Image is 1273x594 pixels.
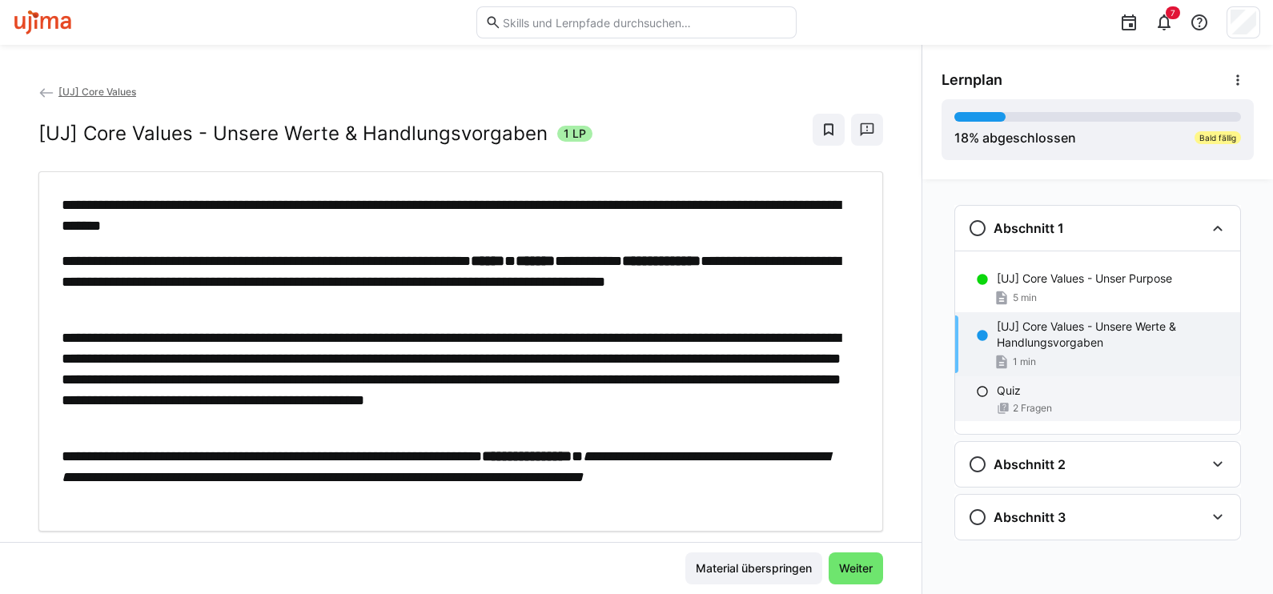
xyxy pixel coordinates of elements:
[942,71,1002,89] span: Lernplan
[997,319,1227,351] p: [UJ] Core Values - Unsere Werte & Handlungsvorgaben
[685,552,822,584] button: Material überspringen
[954,130,969,146] span: 18
[38,122,548,146] h2: [UJ] Core Values - Unsere Werte & Handlungsvorgaben
[994,456,1066,472] h3: Abschnitt 2
[954,128,1076,147] div: % abgeschlossen
[693,560,814,576] span: Material überspringen
[38,86,136,98] a: [UJ] Core Values
[1013,291,1037,304] span: 5 min
[1195,131,1241,144] div: Bald fällig
[1013,402,1052,415] span: 2 Fragen
[1171,8,1175,18] span: 7
[1013,355,1036,368] span: 1 min
[564,126,586,142] span: 1 LP
[994,509,1066,525] h3: Abschnitt 3
[837,560,875,576] span: Weiter
[58,86,136,98] span: [UJ] Core Values
[997,271,1172,287] p: [UJ] Core Values - Unser Purpose
[994,220,1064,236] h3: Abschnitt 1
[501,15,788,30] input: Skills und Lernpfade durchsuchen…
[829,552,883,584] button: Weiter
[997,383,1021,399] p: Quiz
